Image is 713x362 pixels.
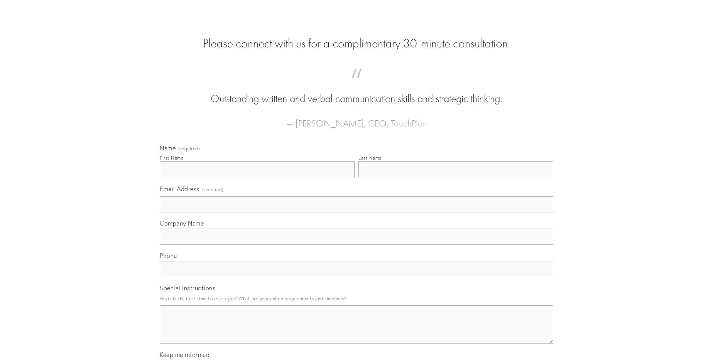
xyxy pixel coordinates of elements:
span: “ [172,76,541,91]
span: Company Name [160,219,204,227]
p: What is the best time to reach you? What are your unique requirements and timelines? [160,293,553,304]
span: Phone [160,252,177,259]
span: Name [160,144,176,152]
span: Email Address [160,185,199,193]
span: (required) [178,146,200,151]
div: Last Name [358,155,382,161]
span: Special Instructions [160,284,215,292]
span: Keep me informed [160,351,210,359]
h2: Please connect with us for a complimentary 30-minute consultation. [160,36,553,51]
blockquote: Outstanding written and verbal communication skills and strategic thinking. [172,76,541,106]
figcaption: — [PERSON_NAME], CEO, TouchPlan [172,106,541,131]
span: (required) [202,184,224,195]
div: First Name [160,155,183,161]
